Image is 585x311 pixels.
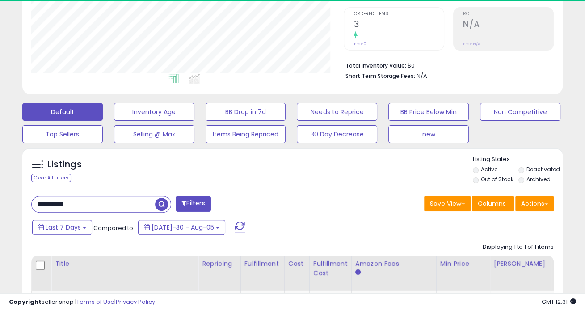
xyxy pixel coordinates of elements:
[478,199,506,208] span: Columns
[9,298,155,307] div: seller snap | |
[483,243,554,251] div: Displaying 1 to 1 of 1 items
[345,62,406,69] b: Total Inventory Value:
[297,125,377,143] button: 30 Day Decrease
[76,298,114,306] a: Terms of Use
[388,125,469,143] button: new
[440,259,486,268] div: Min Price
[345,60,547,70] li: $0
[355,259,433,268] div: Amazon Fees
[55,259,194,268] div: Title
[288,259,306,268] div: Cost
[345,72,415,80] b: Short Term Storage Fees:
[206,103,286,121] button: BB Drop in 7d
[480,103,560,121] button: Non Competitive
[463,19,553,31] h2: N/A
[202,259,237,268] div: Repricing
[416,72,427,80] span: N/A
[152,223,214,232] span: [DATE]-30 - Aug-05
[354,12,444,17] span: Ordered Items
[114,103,194,121] button: Inventory Age
[297,103,377,121] button: Needs to Reprice
[47,158,82,171] h5: Listings
[138,220,225,235] button: [DATE]-30 - Aug-05
[473,155,563,164] p: Listing States:
[542,298,576,306] span: 2025-08-13 12:31 GMT
[22,103,103,121] button: Default
[515,196,554,211] button: Actions
[388,103,469,121] button: BB Price Below Min
[494,259,547,268] div: [PERSON_NAME]
[526,175,551,183] label: Archived
[244,259,281,268] div: Fulfillment
[176,196,210,212] button: Filters
[114,125,194,143] button: Selling @ Max
[22,125,103,143] button: Top Sellers
[481,175,513,183] label: Out of Stock
[93,224,135,232] span: Compared to:
[463,41,480,47] small: Prev: N/A
[46,223,81,232] span: Last 7 Days
[206,125,286,143] button: Items Being Repriced
[354,19,444,31] h2: 3
[116,298,155,306] a: Privacy Policy
[354,41,366,47] small: Prev: 0
[31,174,71,182] div: Clear All Filters
[9,298,42,306] strong: Copyright
[472,196,514,211] button: Columns
[355,268,361,277] small: Amazon Fees.
[526,166,560,173] label: Deactivated
[481,166,497,173] label: Active
[32,220,92,235] button: Last 7 Days
[424,196,471,211] button: Save View
[463,12,553,17] span: ROI
[313,259,348,278] div: Fulfillment Cost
